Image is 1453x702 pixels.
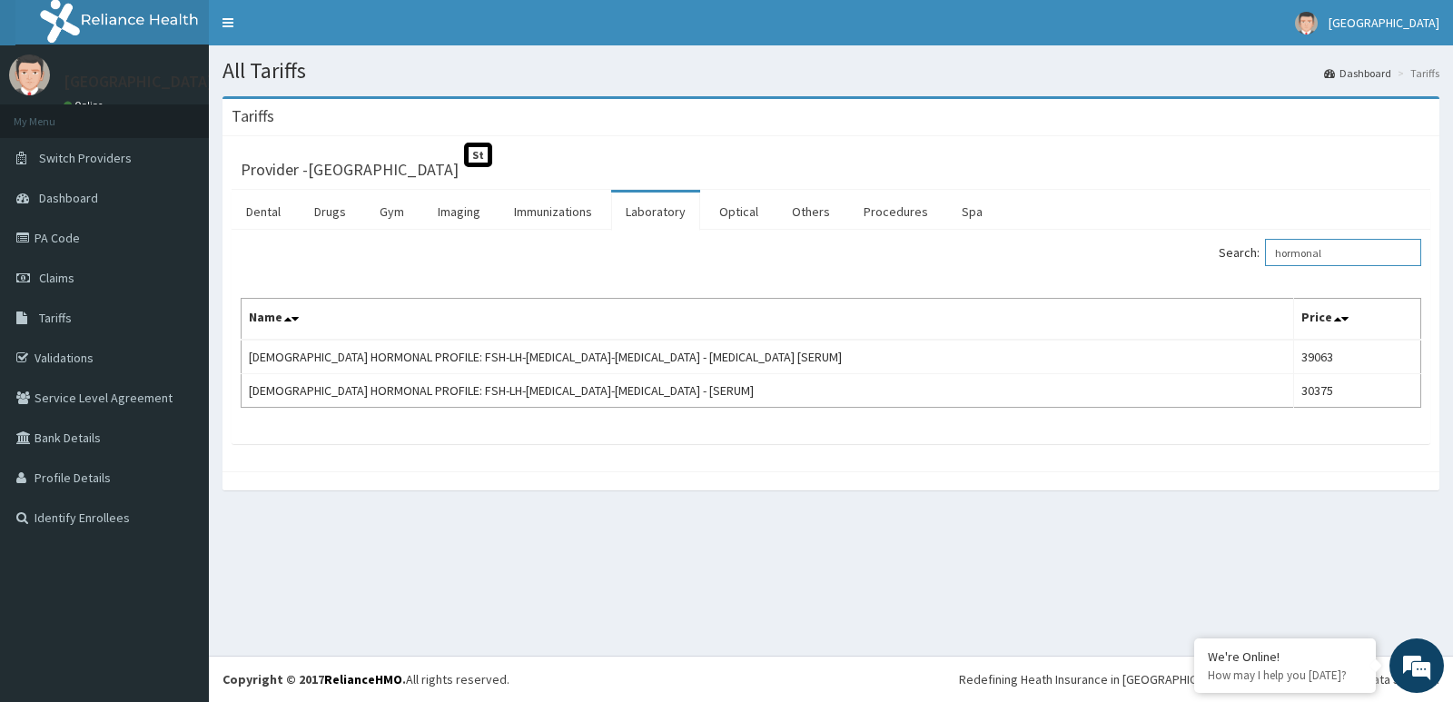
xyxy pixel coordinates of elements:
a: RelianceHMO [324,671,402,687]
a: Immunizations [499,193,607,231]
a: Dental [232,193,295,231]
a: Gym [365,193,419,231]
footer: All rights reserved. [209,656,1453,702]
th: Price [1293,299,1420,341]
span: Tariffs [39,310,72,326]
td: [DEMOGRAPHIC_DATA] HORMONAL PROFILE: FSH-LH-[MEDICAL_DATA]-[MEDICAL_DATA] - [MEDICAL_DATA] [SERUM] [242,340,1294,374]
span: We're online! [105,229,251,412]
a: Others [777,193,845,231]
a: Spa [947,193,997,231]
img: User Image [9,54,50,95]
div: Redefining Heath Insurance in [GEOGRAPHIC_DATA] using Telemedicine and Data Science! [959,670,1439,688]
h3: Provider - [GEOGRAPHIC_DATA] [241,162,459,178]
a: Drugs [300,193,361,231]
a: Optical [705,193,773,231]
span: Claims [39,270,74,286]
a: Dashboard [1324,65,1391,81]
div: Chat with us now [94,102,305,125]
a: Procedures [849,193,943,231]
span: Dashboard [39,190,98,206]
th: Name [242,299,1294,341]
textarea: Type your message and hit 'Enter' [9,496,346,559]
span: St [464,143,492,167]
a: Online [64,99,107,112]
span: [GEOGRAPHIC_DATA] [1329,15,1439,31]
input: Search: [1265,239,1421,266]
img: d_794563401_company_1708531726252_794563401 [34,91,74,136]
img: User Image [1295,12,1318,35]
td: [DEMOGRAPHIC_DATA] HORMONAL PROFILE: FSH-LH-[MEDICAL_DATA]-[MEDICAL_DATA] - [SERUM] [242,374,1294,408]
td: 30375 [1293,374,1420,408]
div: Minimize live chat window [298,9,341,53]
strong: Copyright © 2017 . [222,671,406,687]
span: Switch Providers [39,150,132,166]
a: Laboratory [611,193,700,231]
h3: Tariffs [232,108,274,124]
p: How may I help you today? [1208,667,1362,683]
p: [GEOGRAPHIC_DATA] [64,74,213,90]
li: Tariffs [1393,65,1439,81]
h1: All Tariffs [222,59,1439,83]
a: Imaging [423,193,495,231]
td: 39063 [1293,340,1420,374]
label: Search: [1219,239,1421,266]
div: We're Online! [1208,648,1362,665]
